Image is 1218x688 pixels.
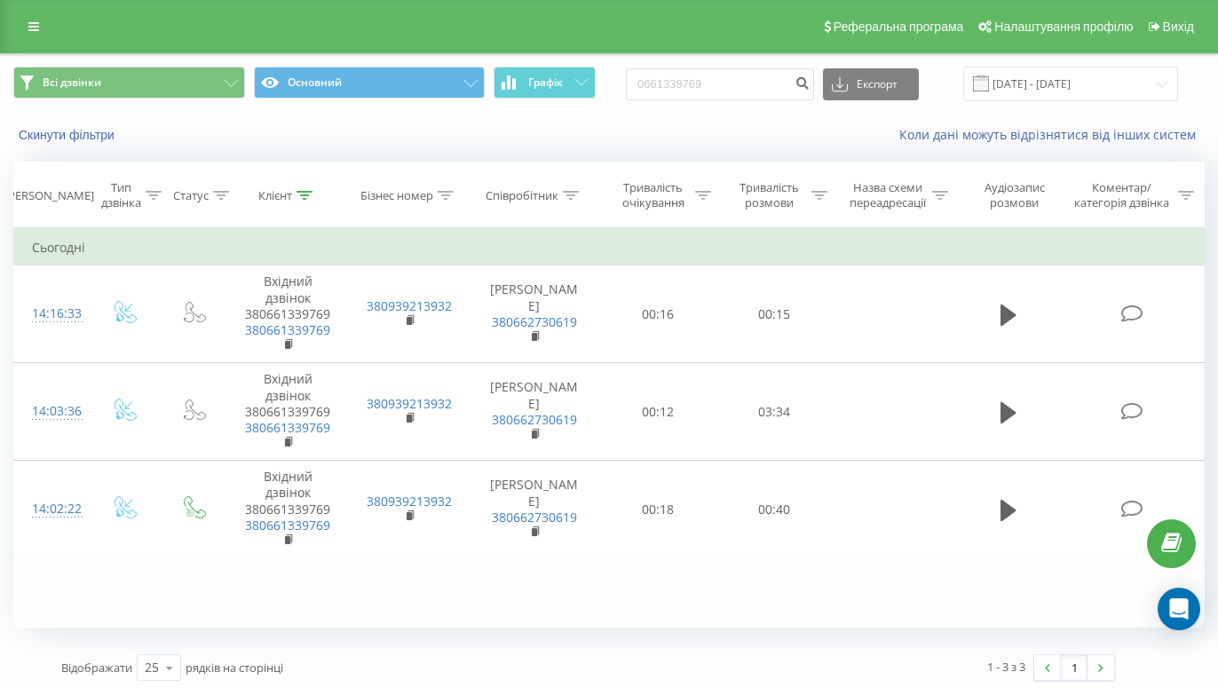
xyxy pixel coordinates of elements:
span: Всі дзвінки [43,75,101,90]
button: Експорт [823,68,919,100]
span: Реферальна програма [834,20,964,34]
a: 1 [1061,655,1087,680]
div: 25 [145,659,159,676]
td: Вхідний дзвінок 380661339769 [227,265,348,363]
span: Відображати [61,660,132,676]
td: Вхідний дзвінок 380661339769 [227,363,348,461]
div: Клієнт [258,188,292,203]
a: 380661339769 [245,517,330,534]
div: Open Intercom Messenger [1158,588,1200,630]
a: 380662730619 [492,313,577,330]
a: 380939213932 [367,297,452,314]
div: Назва схеми переадресації [848,180,928,210]
div: 14:02:22 [32,492,70,526]
td: 00:16 [599,265,716,363]
div: Тип дзвінка [101,180,141,210]
td: 00:40 [716,461,832,558]
td: 03:34 [716,363,832,461]
td: 00:15 [716,265,832,363]
div: 14:03:36 [32,394,70,429]
div: Тривалість очікування [615,180,691,210]
td: [PERSON_NAME] [470,363,600,461]
a: 380662730619 [492,509,577,526]
td: [PERSON_NAME] [470,265,600,363]
td: [PERSON_NAME] [470,461,600,558]
div: Аудіозапис розмови [969,180,1060,210]
a: 380662730619 [492,411,577,428]
span: Графік [528,76,563,89]
div: Бізнес номер [360,188,433,203]
a: Коли дані можуть відрізнятися вiд інших систем [899,126,1205,143]
button: Основний [254,67,486,99]
button: Графік [494,67,596,99]
td: 00:18 [599,461,716,558]
input: Пошук за номером [626,68,814,100]
td: Сьогодні [14,230,1205,265]
div: Тривалість розмови [732,180,807,210]
div: [PERSON_NAME] [4,188,94,203]
a: 380661339769 [245,321,330,338]
td: Вхідний дзвінок 380661339769 [227,461,348,558]
td: 00:12 [599,363,716,461]
span: рядків на сторінці [186,660,283,676]
div: Співробітник [486,188,558,203]
div: 1 - 3 з 3 [987,658,1025,676]
a: 380939213932 [367,395,452,412]
a: 380661339769 [245,419,330,436]
span: Налаштування профілю [994,20,1133,34]
button: Скинути фільтри [13,127,123,143]
a: 380939213932 [367,493,452,510]
span: Вихід [1163,20,1194,34]
button: Всі дзвінки [13,67,245,99]
div: Коментар/категорія дзвінка [1070,180,1174,210]
div: 14:16:33 [32,297,70,331]
div: Статус [173,188,209,203]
